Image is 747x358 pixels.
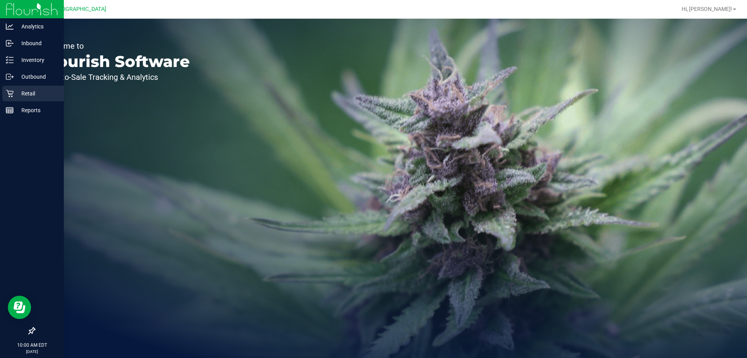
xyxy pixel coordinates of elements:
[6,106,14,114] inline-svg: Reports
[6,90,14,97] inline-svg: Retail
[42,42,190,50] p: Welcome to
[6,73,14,81] inline-svg: Outbound
[14,55,60,65] p: Inventory
[6,39,14,47] inline-svg: Inbound
[14,22,60,31] p: Analytics
[14,106,60,115] p: Reports
[42,54,190,69] p: Flourish Software
[8,296,31,319] iframe: Resource center
[682,6,732,12] span: Hi, [PERSON_NAME]!
[6,56,14,64] inline-svg: Inventory
[42,73,190,81] p: Seed-to-Sale Tracking & Analytics
[14,72,60,81] p: Outbound
[14,89,60,98] p: Retail
[4,342,60,349] p: 10:00 AM EDT
[53,6,106,12] span: [GEOGRAPHIC_DATA]
[14,39,60,48] p: Inbound
[4,349,60,354] p: [DATE]
[6,23,14,30] inline-svg: Analytics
